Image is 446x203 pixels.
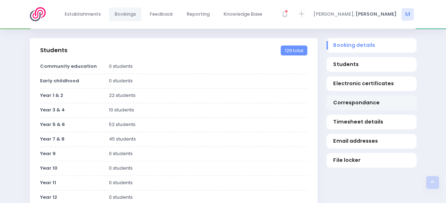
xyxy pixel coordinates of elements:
span: [PERSON_NAME] [356,11,397,18]
strong: Year 11 [40,179,56,186]
strong: Year 5 & 6 [40,121,65,128]
div: 0 students [105,194,312,201]
a: File locker [326,153,417,168]
a: Feedback [144,7,179,21]
span: 129 total [281,45,307,55]
a: Students [326,57,417,72]
span: Reporting [187,11,210,18]
strong: Year 3 & 4 [40,106,65,113]
a: Timesheet details [326,115,417,129]
div: 22 students [105,92,312,99]
a: Electronic certificates [326,76,417,91]
strong: Year 1 & 2 [40,92,63,99]
a: Knowledge Base [218,7,268,21]
span: Correspondance [333,99,409,106]
span: Bookings [115,11,136,18]
img: Logo [30,7,50,21]
a: Booking details [326,38,417,53]
div: 52 students [105,121,312,128]
h3: Students [40,47,67,54]
span: File locker [333,157,409,164]
a: Email addresses [326,134,417,148]
span: Timesheet details [333,118,409,126]
span: Establishments [65,11,101,18]
strong: Year 7 & 8 [40,136,65,142]
strong: Year 9 [40,150,56,157]
div: 0 students [105,179,312,186]
span: Email addresses [333,137,409,145]
span: M [401,8,414,21]
span: [PERSON_NAME], [313,11,354,18]
div: 0 students [105,150,312,157]
a: Reporting [181,7,216,21]
div: 0 students [105,63,312,70]
div: 0 students [105,77,312,84]
div: 0 students [105,165,312,172]
strong: Early childhood [40,77,79,84]
a: Correspondance [326,95,417,110]
div: 10 students [105,106,312,114]
span: Knowledge Base [224,11,262,18]
span: Students [333,61,409,68]
span: Electronic certificates [333,80,409,87]
strong: Year 12 [40,194,57,201]
strong: Community education [40,63,97,70]
a: Establishments [59,7,107,21]
strong: Year 10 [40,165,57,171]
span: Booking details [333,42,409,49]
a: Bookings [109,7,142,21]
span: Feedback [150,11,173,18]
div: 45 students [105,136,312,143]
